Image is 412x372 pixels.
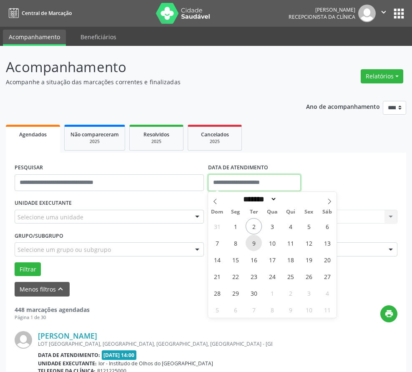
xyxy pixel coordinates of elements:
[75,30,122,44] a: Beneficiários
[282,218,299,234] span: Setembro 4, 2025
[379,8,388,17] i: 
[376,5,392,22] button: 
[15,262,41,276] button: Filtrar
[282,285,299,301] span: Outubro 2, 2025
[194,138,236,145] div: 2025
[15,161,43,174] label: PESQUISAR
[102,350,137,360] span: [DATE] 14:00
[226,209,245,215] span: Seg
[18,245,111,254] span: Selecione um grupo ou subgrupo
[301,285,317,301] span: Outubro 3, 2025
[318,209,337,215] span: Sáb
[289,6,355,13] div: [PERSON_NAME]
[319,285,335,301] span: Outubro 4, 2025
[15,306,90,314] strong: 448 marcações agendadas
[6,57,286,78] p: Acompanhamento
[301,235,317,251] span: Setembro 12, 2025
[319,235,335,251] span: Setembro 13, 2025
[319,302,335,318] span: Outubro 11, 2025
[277,195,304,204] input: Year
[6,78,286,86] p: Acompanhe a situação das marcações correntes e finalizadas
[143,131,169,138] span: Resolvidos
[282,235,299,251] span: Setembro 11, 2025
[209,235,225,251] span: Setembro 7, 2025
[282,302,299,318] span: Outubro 9, 2025
[227,285,244,301] span: Setembro 29, 2025
[384,309,394,318] i: print
[98,360,213,367] span: Ior - Institudo de Olhos do [GEOGRAPHIC_DATA]
[19,131,47,138] span: Agendados
[246,235,262,251] span: Setembro 9, 2025
[245,209,263,215] span: Ter
[264,285,280,301] span: Outubro 1, 2025
[15,314,90,321] div: Página 1 de 30
[227,251,244,268] span: Setembro 15, 2025
[319,251,335,268] span: Setembro 20, 2025
[282,268,299,284] span: Setembro 25, 2025
[380,305,397,322] button: print
[300,209,318,215] span: Sex
[264,302,280,318] span: Outubro 8, 2025
[227,235,244,251] span: Setembro 8, 2025
[15,331,32,349] img: img
[3,30,66,46] a: Acompanhamento
[209,302,225,318] span: Outubro 5, 2025
[38,352,100,359] b: Data de atendimento:
[56,284,65,294] i: keyboard_arrow_up
[38,340,272,347] div: LOT [GEOGRAPHIC_DATA], [GEOGRAPHIC_DATA], [GEOGRAPHIC_DATA], [GEOGRAPHIC_DATA] - [GEOGRAPHIC_DATA]
[6,6,72,20] a: Central de Marcação
[208,209,226,215] span: Dom
[319,268,335,284] span: Setembro 27, 2025
[227,218,244,234] span: Setembro 1, 2025
[70,131,119,138] span: Não compareceram
[18,213,83,221] span: Selecione uma unidade
[38,360,97,367] b: Unidade executante:
[136,138,177,145] div: 2025
[263,209,281,215] span: Qua
[246,302,262,318] span: Outubro 7, 2025
[319,218,335,234] span: Setembro 6, 2025
[15,229,63,242] label: Grupo/Subgrupo
[246,285,262,301] span: Setembro 30, 2025
[358,5,376,22] img: img
[227,268,244,284] span: Setembro 22, 2025
[392,6,406,21] button: apps
[209,268,225,284] span: Setembro 21, 2025
[264,251,280,268] span: Setembro 17, 2025
[209,251,225,268] span: Setembro 14, 2025
[201,131,229,138] span: Cancelados
[289,13,355,20] span: Recepcionista da clínica
[282,251,299,268] span: Setembro 18, 2025
[227,302,244,318] span: Outubro 6, 2025
[281,209,300,215] span: Qui
[246,218,262,234] span: Setembro 2, 2025
[361,69,403,83] button: Relatórios
[264,218,280,234] span: Setembro 3, 2025
[246,268,262,284] span: Setembro 23, 2025
[15,282,70,297] button: Menos filtroskeyboard_arrow_up
[240,195,277,204] select: Month
[38,331,97,340] a: [PERSON_NAME]
[70,138,119,145] div: 2025
[301,302,317,318] span: Outubro 10, 2025
[306,101,380,111] p: Ano de acompanhamento
[301,218,317,234] span: Setembro 5, 2025
[264,268,280,284] span: Setembro 24, 2025
[209,218,225,234] span: Agosto 31, 2025
[264,235,280,251] span: Setembro 10, 2025
[208,161,268,174] label: DATA DE ATENDIMENTO
[22,10,72,17] span: Central de Marcação
[301,268,317,284] span: Setembro 26, 2025
[246,251,262,268] span: Setembro 16, 2025
[15,197,72,210] label: UNIDADE EXECUTANTE
[209,285,225,301] span: Setembro 28, 2025
[301,251,317,268] span: Setembro 19, 2025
